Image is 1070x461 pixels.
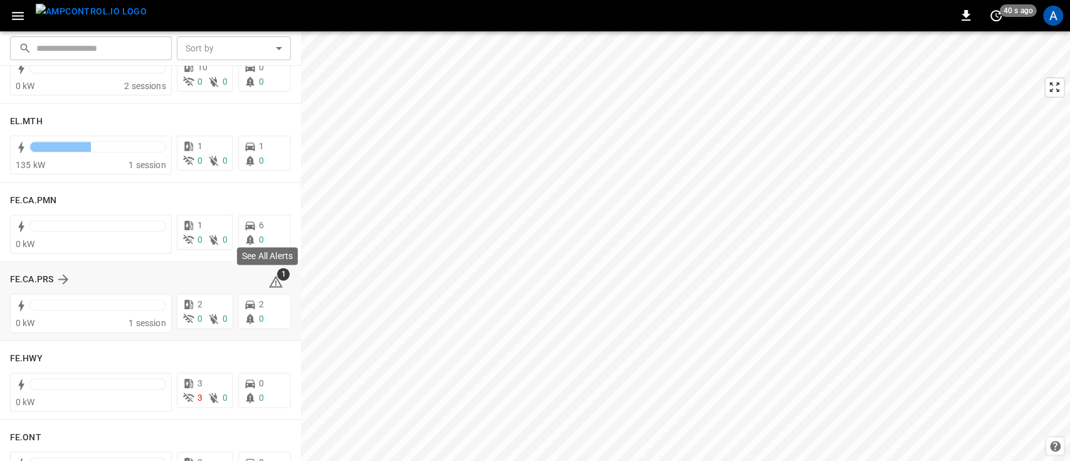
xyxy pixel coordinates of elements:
[223,393,228,403] span: 0
[259,156,264,166] span: 0
[1000,4,1037,17] span: 40 s ago
[16,239,35,249] span: 0 kW
[10,352,43,366] h6: FE.HWY
[197,62,207,72] span: 10
[129,318,165,328] span: 1 session
[10,115,43,129] h6: EL.MTH
[259,299,264,309] span: 2
[259,235,264,245] span: 0
[16,318,35,328] span: 0 kW
[197,141,202,151] span: 1
[223,156,228,166] span: 0
[259,393,264,403] span: 0
[223,314,228,324] span: 0
[16,81,35,91] span: 0 kW
[277,268,290,280] span: 1
[197,314,202,324] span: 0
[197,220,202,230] span: 1
[10,273,53,287] h6: FE.CA.PRS
[301,31,1070,461] canvas: Map
[10,431,41,445] h6: FE.ONT
[16,160,45,170] span: 135 kW
[1043,6,1063,26] div: profile-icon
[223,77,228,87] span: 0
[197,393,202,403] span: 3
[36,4,147,19] img: ampcontrol.io logo
[124,81,166,91] span: 2 sessions
[223,235,228,245] span: 0
[259,62,264,72] span: 0
[259,77,264,87] span: 0
[197,156,202,166] span: 0
[197,235,202,245] span: 0
[197,299,202,309] span: 2
[10,194,56,208] h6: FE.CA.PMN
[259,141,264,151] span: 1
[16,397,35,407] span: 0 kW
[197,378,202,388] span: 3
[197,77,202,87] span: 0
[986,6,1006,26] button: set refresh interval
[129,160,165,170] span: 1 session
[259,314,264,324] span: 0
[242,250,293,262] p: See All Alerts
[259,378,264,388] span: 0
[259,220,264,230] span: 6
